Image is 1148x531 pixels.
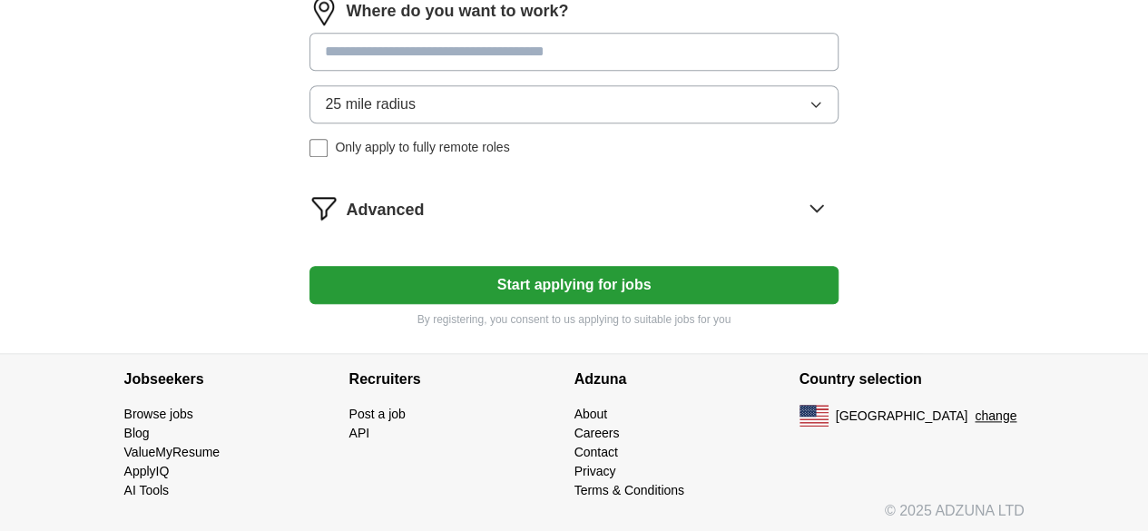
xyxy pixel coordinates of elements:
[574,407,608,421] a: About
[800,405,829,427] img: US flag
[975,407,1016,426] button: change
[836,407,968,426] span: [GEOGRAPHIC_DATA]
[574,464,616,478] a: Privacy
[309,85,838,123] button: 25 mile radius
[309,266,838,304] button: Start applying for jobs
[574,483,684,497] a: Terms & Conditions
[309,193,339,222] img: filter
[309,311,838,328] p: By registering, you consent to us applying to suitable jobs for you
[124,445,221,459] a: ValueMyResume
[349,426,370,440] a: API
[574,426,620,440] a: Careers
[335,138,509,157] span: Only apply to fully remote roles
[800,354,1025,405] h4: Country selection
[124,426,150,440] a: Blog
[574,445,618,459] a: Contact
[346,198,424,222] span: Advanced
[349,407,406,421] a: Post a job
[124,464,170,478] a: ApplyIQ
[124,407,193,421] a: Browse jobs
[124,483,170,497] a: AI Tools
[309,139,328,157] input: Only apply to fully remote roles
[325,93,416,115] span: 25 mile radius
